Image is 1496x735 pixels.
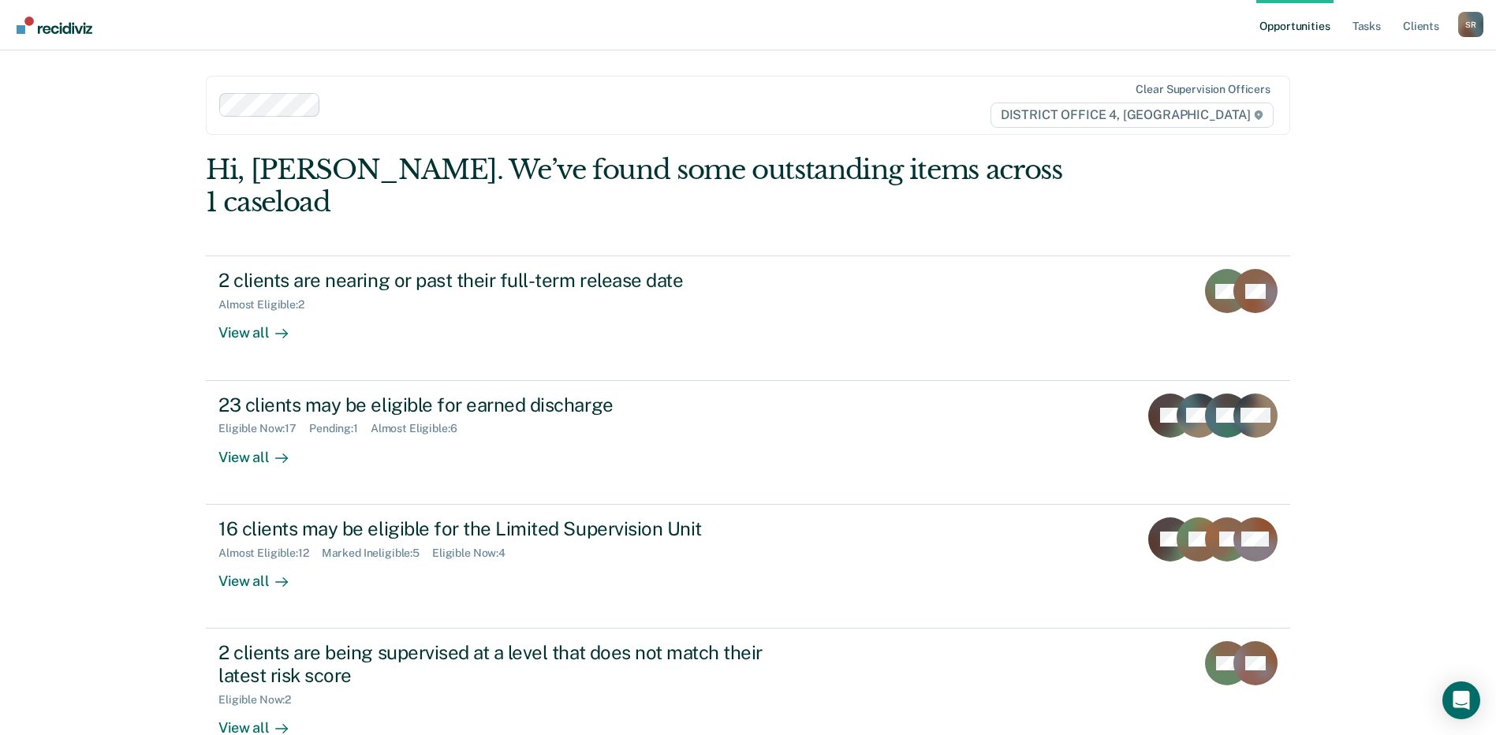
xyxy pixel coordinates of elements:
div: Pending : 1 [309,422,371,435]
div: Marked Ineligible : 5 [322,547,432,560]
div: 23 clients may be eligible for earned discharge [218,394,772,416]
div: 2 clients are being supervised at a level that does not match their latest risk score [218,641,772,687]
div: View all [218,312,307,342]
button: Profile dropdown button [1458,12,1483,37]
div: 2 clients are nearing or past their full-term release date [218,269,772,292]
div: View all [218,559,307,590]
a: 16 clients may be eligible for the Limited Supervision UnitAlmost Eligible:12Marked Ineligible:5E... [206,505,1290,629]
div: Eligible Now : 2 [218,693,304,707]
div: Almost Eligible : 12 [218,547,322,560]
div: 16 clients may be eligible for the Limited Supervision Unit [218,517,772,540]
a: 2 clients are nearing or past their full-term release dateAlmost Eligible:2View all [206,256,1290,380]
div: Hi, [PERSON_NAME]. We’ve found some outstanding items across 1 caseload [206,154,1073,218]
div: Eligible Now : 4 [432,547,518,560]
div: Almost Eligible : 6 [371,422,470,435]
div: Open Intercom Messenger [1442,681,1480,719]
span: DISTRICT OFFICE 4, [GEOGRAPHIC_DATA] [990,103,1274,128]
a: 23 clients may be eligible for earned dischargeEligible Now:17Pending:1Almost Eligible:6View all [206,381,1290,505]
img: Recidiviz [17,17,92,34]
div: Almost Eligible : 2 [218,298,317,312]
div: View all [218,435,307,466]
div: Clear supervision officers [1136,83,1270,96]
div: Eligible Now : 17 [218,422,309,435]
div: S R [1458,12,1483,37]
